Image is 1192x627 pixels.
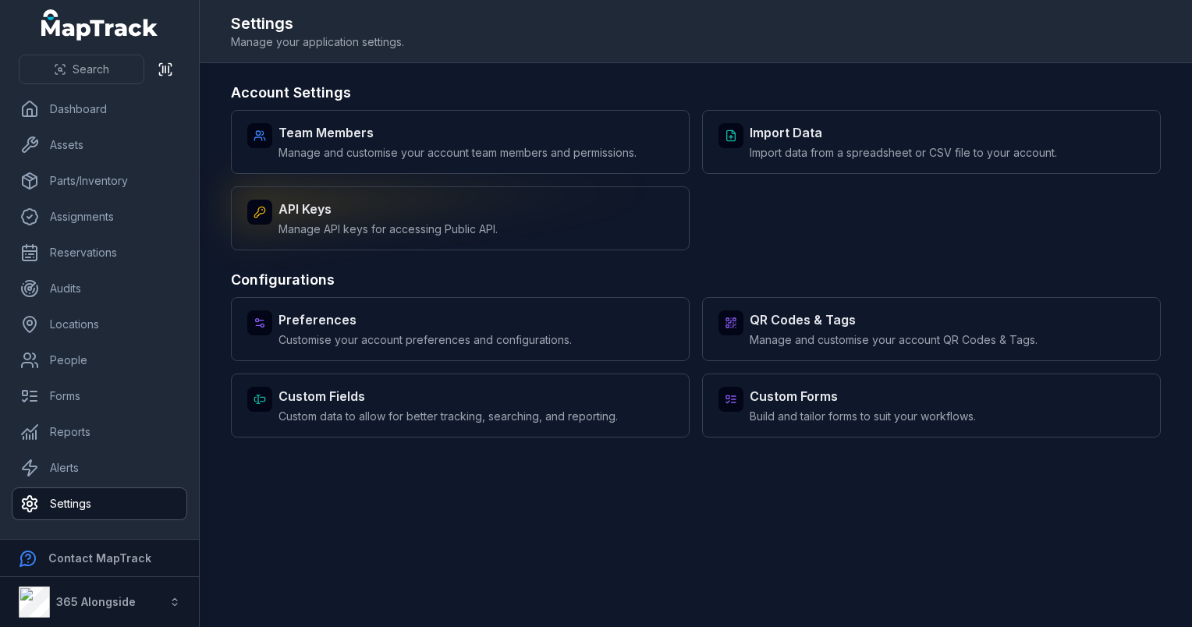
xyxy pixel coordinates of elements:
[12,165,186,197] a: Parts/Inventory
[231,374,690,437] a: Custom FieldsCustom data to allow for better tracking, searching, and reporting.
[750,387,976,406] strong: Custom Forms
[231,297,690,361] a: PreferencesCustomise your account preferences and configurations.
[12,237,186,268] a: Reservations
[231,110,690,174] a: Team MembersManage and customise your account team members and permissions.
[12,309,186,340] a: Locations
[278,332,572,348] span: Customise your account preferences and configurations.
[12,201,186,232] a: Assignments
[48,551,151,565] strong: Contact MapTrack
[12,94,186,125] a: Dashboard
[750,409,976,424] span: Build and tailor forms to suit your workflows.
[41,9,158,41] a: MapTrack
[231,186,690,250] a: API KeysManage API keys for accessing Public API.
[278,387,618,406] strong: Custom Fields
[12,129,186,161] a: Assets
[702,110,1161,174] a: Import DataImport data from a spreadsheet or CSV file to your account.
[750,332,1038,348] span: Manage and customise your account QR Codes & Tags.
[750,145,1057,161] span: Import data from a spreadsheet or CSV file to your account.
[278,310,572,329] strong: Preferences
[278,123,637,142] strong: Team Members
[12,488,186,519] a: Settings
[702,374,1161,437] a: Custom FormsBuild and tailor forms to suit your workflows.
[12,452,186,484] a: Alerts
[231,34,404,50] span: Manage your application settings.
[278,409,618,424] span: Custom data to allow for better tracking, searching, and reporting.
[750,123,1057,142] strong: Import Data
[278,221,498,237] span: Manage API keys for accessing Public API.
[702,297,1161,361] a: QR Codes & TagsManage and customise your account QR Codes & Tags.
[56,595,136,608] strong: 365 Alongside
[12,273,186,304] a: Audits
[19,55,144,84] button: Search
[750,310,1038,329] strong: QR Codes & Tags
[12,381,186,412] a: Forms
[231,12,404,34] h2: Settings
[278,200,498,218] strong: API Keys
[231,269,1161,291] h3: Configurations
[12,345,186,376] a: People
[278,145,637,161] span: Manage and customise your account team members and permissions.
[231,82,1161,104] h3: Account Settings
[12,416,186,448] a: Reports
[73,62,109,77] span: Search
